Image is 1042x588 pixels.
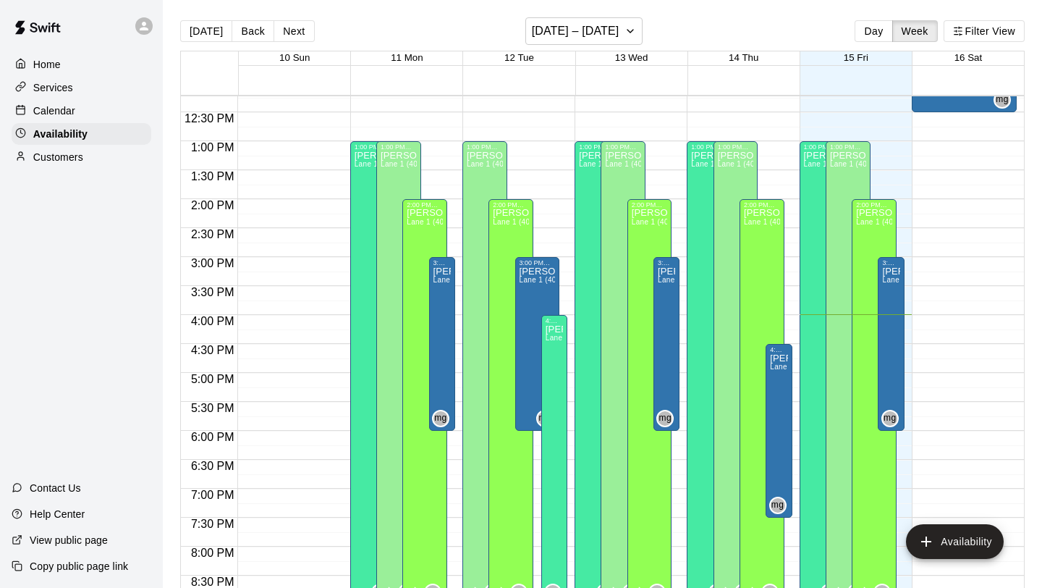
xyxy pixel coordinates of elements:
span: Lane 1 (40), Lane 2 (40), Lane 3 (40), Lane 4 (65), Lane 5 (65), Lane 6 (65), speed agility/weigh... [493,218,845,226]
a: Availability [12,123,151,145]
div: matt gonzalez [769,497,787,514]
div: 1:00 PM – 9:00 PM [605,143,641,151]
div: matt gonzalez [994,91,1011,109]
span: Lane 1 (40), Lane 2 (40), Lane 3 (40), Lane 4 (65), Lane 5 (65), Lane 6 (65), speed agility/weigh... [520,276,872,284]
span: 4:30 PM [187,344,238,356]
div: matt gonzalez [881,410,899,427]
span: Lane 1 (40), Lane 2 (40), Lane 3 (40), Lane 4 (65), Lane 5 (65), Lane 6 (65), speed agility/weigh... [433,276,786,284]
a: Calendar [12,100,151,122]
button: 10 Sun [279,52,310,63]
button: 16 Sat [954,52,983,63]
a: Home [12,54,151,75]
div: 2:00 PM – 9:00 PM [632,201,668,209]
div: 2:00 PM – 9:00 PM [744,201,780,209]
div: 1:00 PM – 9:00 PM [718,143,754,151]
span: Lane 1 (40), Lane 2 (40), Lane 3 (40), Lane 4 (65), Lane 5 (65), Lane 6 (65), speed agility/weigh... [632,218,984,226]
div: 2:00 PM – 9:00 PM [493,201,529,209]
span: Lane 1 (40), Lane 2 (40), Lane 3 (40), Lane 4 (65), Lane 5 (65), Lane 6 (65), speed agility/weigh... [407,218,759,226]
p: Customers [33,150,83,164]
span: mg [996,93,1008,107]
div: 4:30 PM – 7:30 PM: Available [766,344,792,518]
span: 3:30 PM [187,286,238,298]
div: matt gonzalez [432,410,449,427]
button: Filter View [944,20,1025,42]
div: 1:00 PM – 9:00 PM [579,143,615,151]
p: Contact Us [30,481,81,495]
button: 15 Fri [844,52,868,63]
p: Help Center [30,507,85,521]
span: 8:00 PM [187,547,238,559]
div: matt gonzalez [536,410,554,427]
span: mg [659,411,672,426]
span: mg [771,498,784,513]
span: mg [884,411,896,426]
div: 1:00 PM – 9:00 PM [355,143,391,151]
span: 3:00 PM [187,257,238,269]
span: 7:30 PM [187,518,238,530]
button: [DATE] [180,20,232,42]
div: 1:00 PM – 9:00 PM [467,143,503,151]
p: Availability [33,127,88,141]
div: 2:00 PM – 9:00 PM [407,201,443,209]
div: 3:00 PM – 6:00 PM: Available [515,257,560,431]
div: 1:00 PM – 9:00 PM [804,143,840,151]
p: View public page [30,533,108,547]
span: 6:00 PM [187,431,238,443]
span: Lane 1 (40), Lane 2 (40), Lane 3 (40), Lane 4 (65), Lane 5 (65), Lane 6 (65), speed agility/weigh... [658,276,1010,284]
button: add [906,524,1004,559]
div: 1:00 PM – 9:00 PM [830,143,866,151]
button: Back [232,20,274,42]
button: 13 Wed [615,52,648,63]
h6: [DATE] – [DATE] [532,21,619,41]
span: mg [538,411,551,426]
span: mg [434,411,446,426]
span: Lane 1 (40), Lane 2 (40), Lane 3 (40), Lane 4 (65), Lane 5 (65), Lane 6 (65), speed agility/weigh... [605,160,957,168]
div: 2:00 PM – 9:00 PM [856,201,892,209]
p: Copy public page link [30,559,128,574]
div: 1:00 PM – 9:00 PM [691,143,727,151]
div: 3:00 PM – 6:00 PM [658,259,675,266]
span: 5:00 PM [187,373,238,385]
span: 2:30 PM [187,228,238,240]
button: Week [892,20,938,42]
span: 1:00 PM [187,141,238,154]
p: Home [33,57,61,72]
div: 3:00 PM – 6:00 PM: Available [653,257,679,431]
span: Lane 1 (40), Lane 2 (40), Lane 3 (40), Lane 4 (65), Lane 5 (65), Lane 6 (65), speed agility/weigh... [579,160,931,168]
span: 2:00 PM [187,199,238,211]
button: 11 Mon [391,52,423,63]
span: Lane 1 (40), Lane 2 (40), Lane 3 (40), Lane 4 (65), Lane 5 (65), Lane 6 (65), speed agility/weigh... [381,160,733,168]
span: 5:30 PM [187,402,238,414]
div: 3:00 PM – 6:00 PM [520,259,556,266]
div: 3:00 PM – 6:00 PM: Available [429,257,455,431]
div: 4:00 PM – 9:00 PM [546,317,563,324]
span: 7:00 PM [187,489,238,501]
span: Lane 1 (40), Lane 2 (40), Lane 3 (40), Lane 4 (65), Lane 5 (65), Lane 6 (65), speed agility/weigh... [355,160,707,168]
div: Customers [12,146,151,168]
span: Lane 1 (40), Lane 2 (40), Lane 3 (40), Lane 4 (65), Lane 5 (65), Lane 6 (65), speed agility/weigh... [546,334,898,342]
span: 4:00 PM [187,315,238,327]
div: 3:00 PM – 6:00 PM [433,259,451,266]
a: Services [12,77,151,98]
button: 14 Thu [729,52,758,63]
p: Calendar [33,104,75,118]
span: 8:30 PM [187,576,238,588]
span: 1:30 PM [187,170,238,182]
button: 12 Tue [504,52,534,63]
div: 3:00 PM – 6:00 PM: Available [878,257,904,431]
div: 3:00 PM – 6:00 PM [882,259,899,266]
div: 4:30 PM – 7:30 PM [770,346,787,353]
button: Next [274,20,314,42]
div: 1:00 PM – 9:00 PM [381,143,417,151]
